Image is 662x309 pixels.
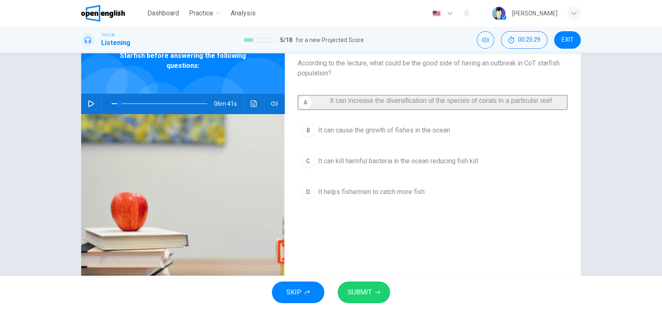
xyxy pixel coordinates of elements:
h1: Listening [101,38,130,48]
span: 00:25:29 [518,37,540,43]
button: Dashboard [144,6,182,21]
button: CIt can kill harmful bacteria in the ocean reducing fish kill [298,151,567,172]
button: AIt can increase the diversification of the species of corals in a particular reef [298,95,567,110]
button: Practice [186,6,224,21]
div: A [299,96,312,109]
span: EXIT [562,37,574,43]
span: 06m 41s [214,94,244,114]
span: It can cause the growth of fishes in the ocean [318,125,450,135]
span: Dashboard [147,8,179,18]
span: Analysis [231,8,256,18]
img: Profile picture [492,7,505,20]
div: Hide [501,31,548,49]
button: EXIT [554,31,581,49]
div: Mute [477,31,494,49]
button: BIt can cause the growth of fishes in the ocean [298,120,567,141]
div: [PERSON_NAME] [512,8,557,18]
span: It can kill harmful bacteria in the ocean reducing fish kill [318,156,478,166]
img: OpenEnglish logo [81,5,125,22]
div: B [301,124,315,137]
img: en [431,10,442,17]
span: It helps fishermen to catch more fish [318,187,425,197]
div: C [301,154,315,168]
span: Practice [189,8,213,18]
span: 5 / 18 [280,35,292,45]
button: Click to see the audio transcription [247,94,261,114]
a: OpenEnglish logo [81,5,144,22]
button: SKIP [272,282,324,303]
span: Listen to this clip about Coral Reefs and CoT Starfish before answering the following questions: [108,41,257,71]
span: According to the lecture, what could be the good side of having an outbreak in CoT starfish popul... [298,58,567,78]
span: TOEFL® [101,32,114,38]
span: SKIP [286,287,301,298]
span: for a new Projected Score [296,35,364,45]
button: SUBMIT [338,282,390,303]
img: Listen to this clip about Coral Reefs and CoT Starfish before answering the following questions: [81,114,284,308]
span: SUBMIT [348,287,372,298]
button: DIt helps fishermen to catch more fish [298,182,567,202]
div: D [301,185,315,199]
span: It can increase the diversification of the species of corals in a particular reef [330,97,552,104]
button: Analysis [227,6,259,21]
button: 00:25:29 [501,31,548,49]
